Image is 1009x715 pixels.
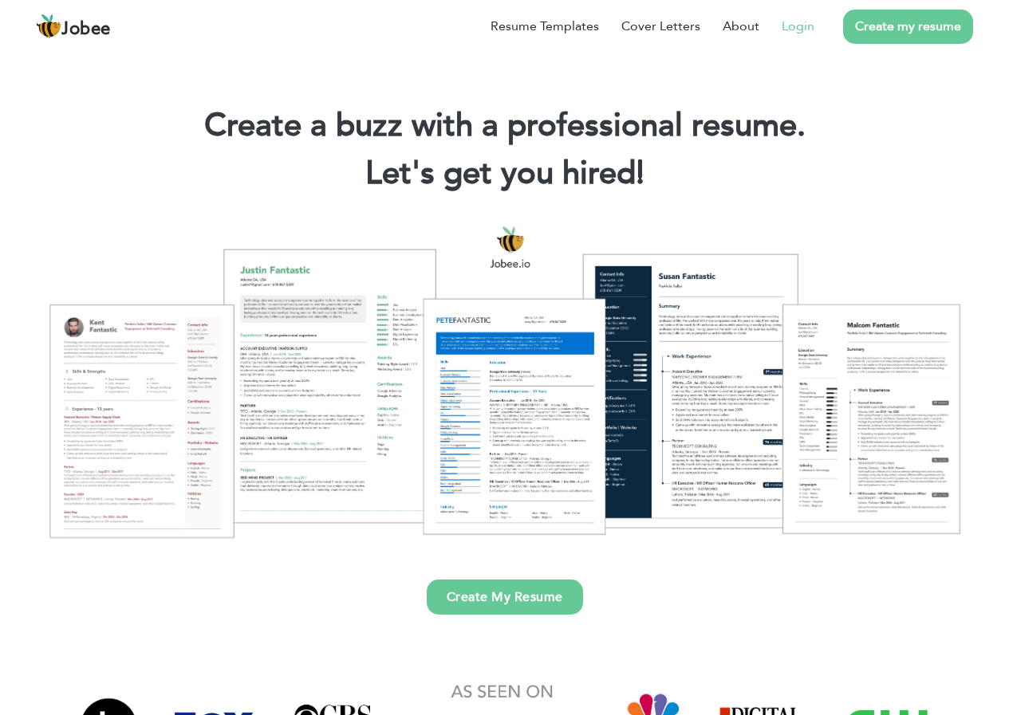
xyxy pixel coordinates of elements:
a: Create My Resume [427,579,583,615]
a: Resume Templates [491,17,599,36]
a: Create my resume [843,10,973,44]
span: get you hired! [443,151,644,195]
h2: Let's [24,153,985,194]
span: | [637,151,644,195]
a: Cover Letters [621,17,700,36]
a: Jobee [36,14,111,39]
img: jobee.io [36,14,61,39]
a: Login [782,17,814,36]
span: Jobee [61,21,111,38]
a: About [723,17,759,36]
h1: Create a buzz with a professional resume. [24,105,985,147]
